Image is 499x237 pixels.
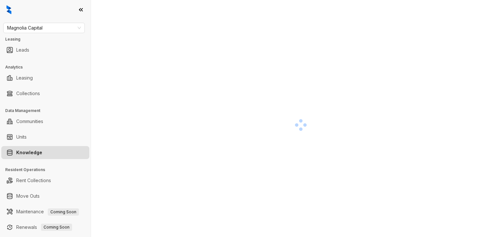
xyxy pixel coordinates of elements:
[16,146,42,159] a: Knowledge
[5,167,91,173] h3: Resident Operations
[16,174,51,187] a: Rent Collections
[16,131,27,143] a: Units
[1,44,89,56] li: Leads
[1,146,89,159] li: Knowledge
[5,108,91,114] h3: Data Management
[1,221,89,234] li: Renewals
[5,36,91,42] h3: Leasing
[16,87,40,100] a: Collections
[1,174,89,187] li: Rent Collections
[16,190,40,203] a: Move Outs
[1,131,89,143] li: Units
[16,44,29,56] a: Leads
[1,71,89,84] li: Leasing
[16,115,43,128] a: Communities
[5,64,91,70] h3: Analytics
[16,221,72,234] a: RenewalsComing Soon
[1,190,89,203] li: Move Outs
[16,71,33,84] a: Leasing
[7,23,81,33] span: Magnolia Capital
[48,208,79,216] span: Coming Soon
[1,205,89,218] li: Maintenance
[41,224,72,231] span: Coming Soon
[1,115,89,128] li: Communities
[6,5,11,14] img: logo
[1,87,89,100] li: Collections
